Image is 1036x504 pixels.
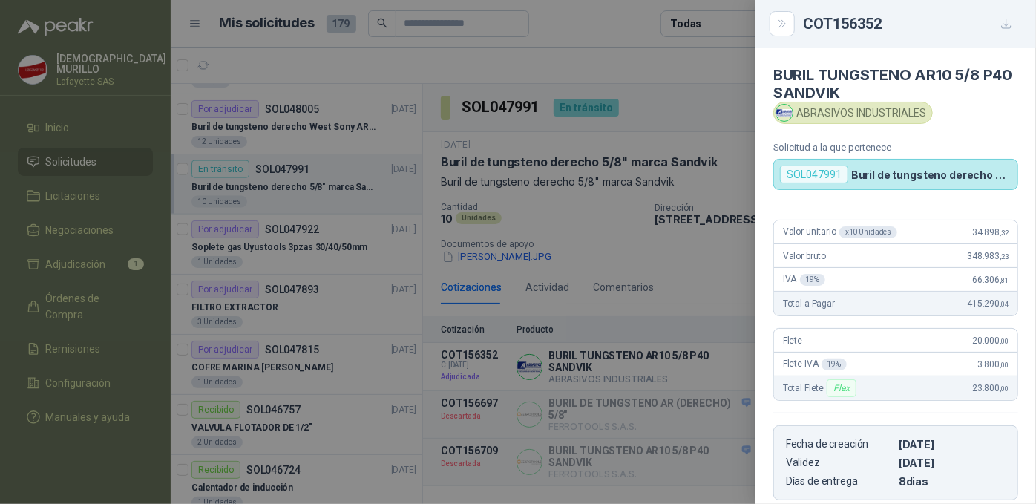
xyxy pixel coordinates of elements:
[1000,361,1009,369] span: ,00
[783,251,826,261] span: Valor bruto
[899,456,1006,469] p: [DATE]
[786,456,893,469] p: Validez
[899,438,1006,451] p: [DATE]
[773,102,933,124] div: ABRASIVOS INDUSTRIALES
[822,359,848,370] div: 19 %
[967,298,1009,309] span: 415.290
[786,438,893,451] p: Fecha de creación
[783,336,802,346] span: Flete
[967,251,1009,261] span: 348.983
[773,15,791,33] button: Close
[780,166,848,183] div: SOL047991
[800,274,826,286] div: 19 %
[1000,276,1009,284] span: ,81
[1000,337,1009,345] span: ,00
[1000,229,1009,237] span: ,32
[972,227,1009,238] span: 34.898
[1000,384,1009,393] span: ,00
[899,475,1006,488] p: 8 dias
[803,12,1018,36] div: COT156352
[783,359,847,370] span: Flete IVA
[1000,252,1009,261] span: ,23
[786,475,893,488] p: Días de entrega
[773,66,1018,102] h4: BURIL TUNGSTENO AR10 5/8 P40 SANDVIK
[783,274,825,286] span: IVA
[839,226,897,238] div: x 10 Unidades
[1000,300,1009,308] span: ,04
[783,379,859,397] span: Total Flete
[783,226,897,238] span: Valor unitario
[827,379,856,397] div: Flex
[776,105,793,121] img: Company Logo
[773,142,1018,153] p: Solicitud a la que pertenece
[977,359,1009,370] span: 3.800
[972,336,1009,346] span: 20.000
[851,168,1012,181] p: Buril de tungsteno derecho 5/8" marca Sandvik
[783,298,835,309] span: Total a Pagar
[972,383,1009,393] span: 23.800
[972,275,1009,285] span: 66.306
